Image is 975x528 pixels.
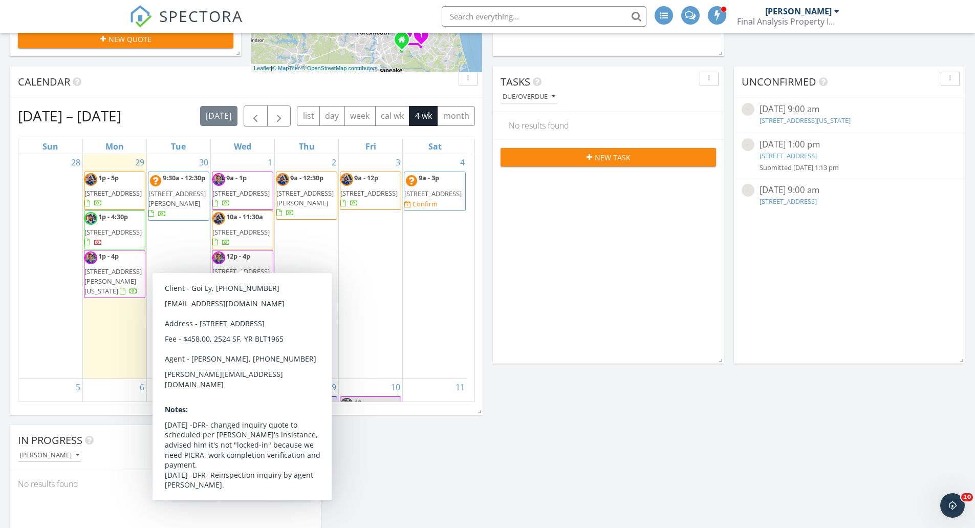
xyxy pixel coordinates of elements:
a: 1p - 4:30p [STREET_ADDRESS][PERSON_NAME] [212,289,273,337]
span: Unconfirmed [742,75,816,89]
a: Go to October 5, 2025 [74,379,82,395]
a: Wednesday [232,139,253,154]
a: [DATE] 9:00 am [STREET_ADDRESS] [742,184,957,208]
a: Saturday [426,139,444,154]
td: Go to October 1, 2025 [210,154,274,379]
div: [PERSON_NAME] [765,6,832,16]
button: [PERSON_NAME] [18,449,81,462]
a: [STREET_ADDRESS] [760,151,817,160]
a: Go to October 6, 2025 [138,379,146,395]
a: Leaflet [254,65,271,71]
a: Sunday [40,139,60,154]
img: 20210610_122857.jpg [340,398,353,411]
span: 9:30a - 12:30p [163,173,205,182]
a: 9a - 12:30p [STREET_ADDRESS][PERSON_NAME] [276,172,337,220]
a: 9a - 3p [STREET_ADDRESS] [404,173,462,199]
div: 1446 Kempsville Rd, Virginia Beach VA 23464 [405,32,411,38]
td: Go to October 2, 2025 [275,154,339,379]
td: Go to October 5, 2025 [18,378,82,466]
span: 10 [961,493,973,501]
a: 1p - 5p [STREET_ADDRESS] [84,172,145,210]
a: © OpenStreetMap contributors [301,65,378,71]
td: Go to October 11, 2025 [403,378,467,466]
div: [DATE] 9:00 am [760,184,939,197]
a: © MapTiler [272,65,300,71]
td: Go to September 30, 2025 [146,154,210,379]
img: The Best Home Inspection Software - Spectora [129,5,152,28]
span: [STREET_ADDRESS][PERSON_NAME] [148,189,206,208]
span: 9a - 3p [419,173,439,182]
a: Friday [363,139,378,154]
button: day [319,106,345,126]
div: Final Analysis Property Inspections [737,16,839,27]
a: Go to October 7, 2025 [202,379,210,395]
span: [STREET_ADDRESS] [84,227,142,237]
span: [STREET_ADDRESS] [84,188,142,198]
span: [STREET_ADDRESS][PERSON_NAME] [276,188,334,207]
a: Monday [103,139,126,154]
span: New Quote [109,34,151,45]
button: 4 wk [409,106,438,126]
span: New Task [595,152,631,163]
img: 20210608_122349.jpg [212,212,225,225]
span: 1p - 4:30p [98,212,128,221]
div: No results found [10,470,321,498]
button: Due/Overdue [501,90,557,104]
a: 10a - 11:30a [STREET_ADDRESS] [212,212,270,246]
button: New Quote [18,30,233,48]
button: New Task [501,148,716,166]
a: 9a - 1p [STREET_ADDRESS] [212,172,273,210]
td: Go to October 8, 2025 [210,378,274,466]
span: 8:30a - 10:30a [290,398,333,407]
div: Confirm [413,200,438,208]
span: 1p - 4p [98,251,119,261]
h2: [DATE] – [DATE] [18,105,121,126]
span: [STREET_ADDRESS] [212,356,270,365]
span: 12p - 4p [226,251,250,261]
div: Due/Overdue [503,93,555,100]
img: 20210610_122857.jpg [212,173,225,186]
div: 1948 Blue Knob Rd, Virginia Beach VA 23464 [402,39,408,46]
td: Go to October 7, 2025 [146,378,210,466]
a: 9a - 12p [STREET_ADDRESS] [340,173,398,207]
span: 9a - 12:30p [290,173,323,182]
span: [STREET_ADDRESS][PERSON_NAME][US_STATE] [84,267,142,295]
a: Confirm [212,366,246,376]
a: [DATE] 1:00 pm [STREET_ADDRESS] Submitted [DATE] 1:13 pm [742,138,957,173]
img: todd_estes_round_hs.png [84,212,97,225]
img: streetview [742,103,754,116]
a: 1p - 4p [STREET_ADDRESS][PERSON_NAME][US_STATE] [84,250,145,299]
a: Go to September 30, 2025 [197,154,210,171]
a: 9a - 3p [STREET_ADDRESS] Confirm [404,172,466,211]
button: Previous [244,105,268,126]
button: month [437,106,475,126]
span: 12a [354,398,365,407]
a: Go to October 9, 2025 [330,379,338,395]
a: Go to October 4, 2025 [458,154,467,171]
div: [PERSON_NAME] [20,452,79,459]
a: 9a - 12:30p [STREET_ADDRESS][PERSON_NAME] [276,173,334,218]
span: [STREET_ADDRESS] [212,267,270,276]
button: Next [267,105,291,126]
a: Go to October 3, 2025 [394,154,402,171]
a: [STREET_ADDRESS][US_STATE] [760,116,851,125]
img: streetview [742,138,754,151]
span: [STREET_ADDRESS] [340,188,398,198]
span: 10a - 11:30a [226,212,263,221]
td: Go to October 10, 2025 [339,378,403,466]
button: list [297,106,320,126]
input: Search everything... [442,6,646,27]
div: | [251,64,380,73]
a: Go to September 28, 2025 [69,154,82,171]
iframe: Intercom live chat [940,493,965,518]
img: 20210608_122349.jpg [276,173,289,186]
button: cal wk [375,106,410,126]
a: Go to October 1, 2025 [266,154,274,171]
div: Confirm [221,367,246,375]
img: 20210608_122349.jpg [340,173,353,186]
span: 9a - 12p [354,173,378,182]
span: Tasks [501,75,530,89]
a: 1p [STREET_ADDRESS] Confirm [212,338,273,377]
img: 20210610_122857.jpg [212,251,225,264]
a: Go to October 11, 2025 [453,379,467,395]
